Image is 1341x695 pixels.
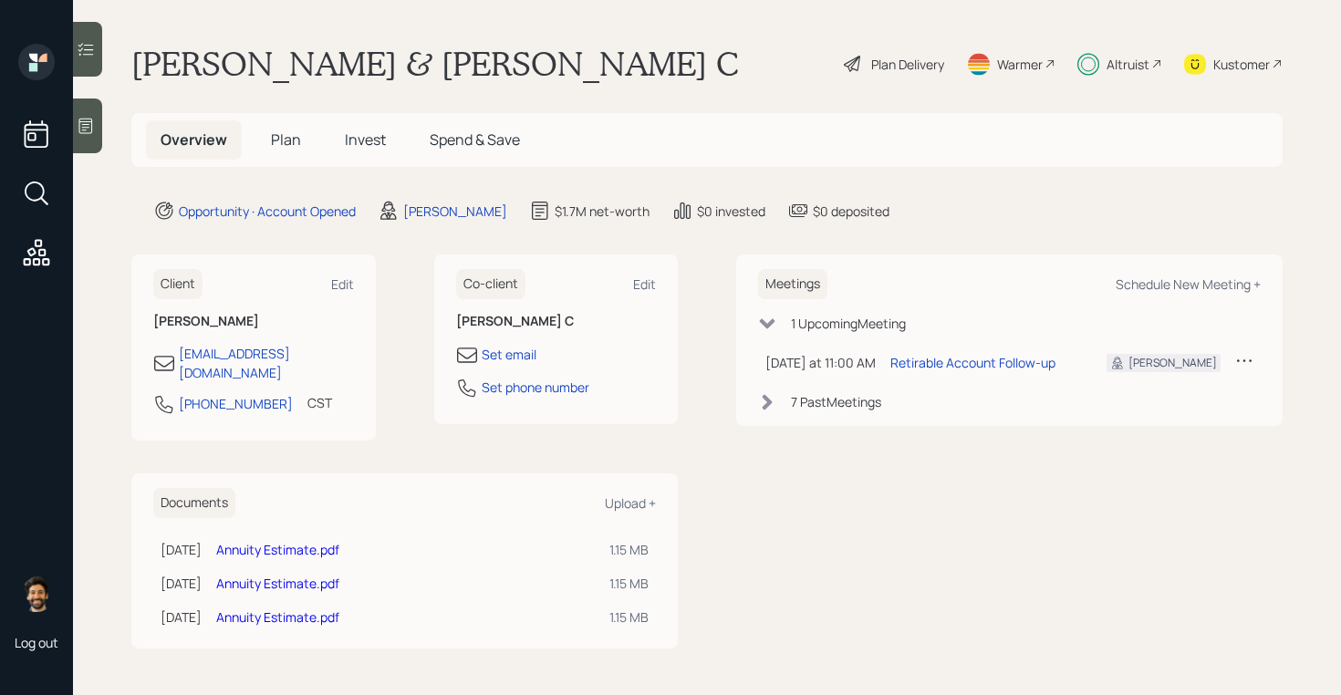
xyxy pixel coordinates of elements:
div: Set phone number [482,378,589,397]
div: [DATE] at 11:00 AM [765,353,876,372]
h6: [PERSON_NAME] [153,314,354,329]
img: eric-schwartz-headshot.png [18,576,55,612]
a: Annuity Estimate.pdf [216,541,339,558]
div: Log out [15,634,58,651]
div: 1 Upcoming Meeting [791,314,906,333]
span: Spend & Save [430,130,520,150]
h6: Client [153,269,203,299]
a: Annuity Estimate.pdf [216,608,339,626]
h6: [PERSON_NAME] C [456,314,657,329]
div: Edit [331,275,354,293]
div: [PERSON_NAME] [403,202,507,221]
div: Retirable Account Follow-up [890,353,1055,372]
div: CST [307,393,332,412]
h1: [PERSON_NAME] & [PERSON_NAME] C [131,44,738,84]
div: 1.15 MB [609,574,649,593]
div: [DATE] [161,574,202,593]
span: Overview [161,130,227,150]
div: Schedule New Meeting + [1116,275,1261,293]
div: [EMAIL_ADDRESS][DOMAIN_NAME] [179,344,354,382]
div: 1.15 MB [609,540,649,559]
div: [PERSON_NAME] [1128,355,1217,371]
h6: Documents [153,488,235,518]
div: Upload + [605,494,656,512]
div: $1.7M net-worth [555,202,650,221]
div: Plan Delivery [871,55,944,74]
div: Opportunity · Account Opened [179,202,356,221]
span: Invest [345,130,386,150]
span: Plan [271,130,301,150]
h6: Co-client [456,269,525,299]
div: [DATE] [161,540,202,559]
div: $0 deposited [813,202,889,221]
div: Kustomer [1213,55,1270,74]
h6: Meetings [758,269,827,299]
div: Altruist [1107,55,1149,74]
a: Annuity Estimate.pdf [216,575,339,592]
div: 1.15 MB [609,607,649,627]
div: 7 Past Meeting s [791,392,881,411]
div: Warmer [997,55,1043,74]
div: [PHONE_NUMBER] [179,394,293,413]
div: [DATE] [161,607,202,627]
div: Edit [633,275,656,293]
div: $0 invested [697,202,765,221]
div: Set email [482,345,536,364]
